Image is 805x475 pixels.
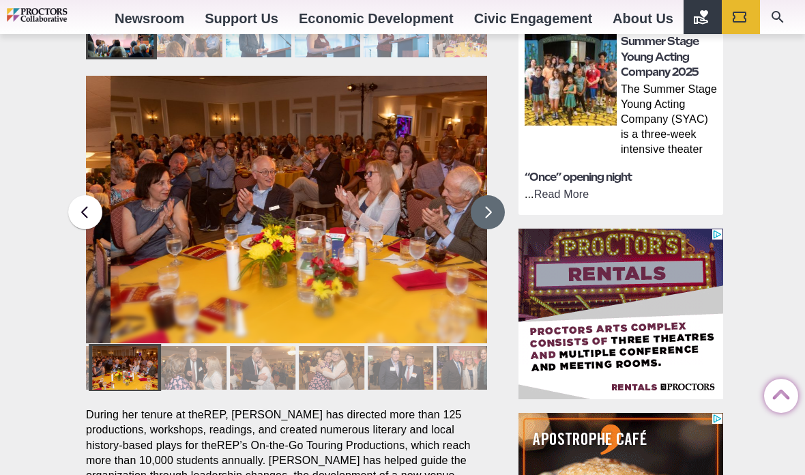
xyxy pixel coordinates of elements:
[68,195,102,229] button: Previous slide
[525,33,617,126] img: thumbnail: Summer Stage Young Acting Company 2025
[621,82,719,160] p: The Summer Stage Young Acting Company (SYAC) is a three‑week intensive theater program held at [G...
[7,8,104,21] img: Proctors logo
[525,171,632,184] a: “Once” opening night
[525,187,719,202] p: ...
[518,229,723,399] iframe: Advertisement
[621,35,699,78] a: Summer Stage Young Acting Company 2025
[534,188,589,200] a: Read More
[471,195,505,229] button: Next slide
[764,379,791,407] a: Back to Top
